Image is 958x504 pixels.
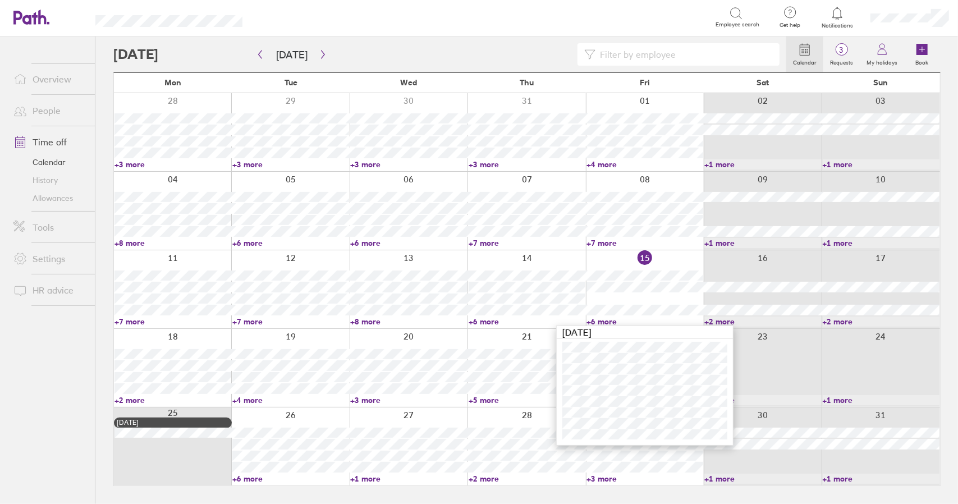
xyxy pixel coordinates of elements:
[401,78,418,87] span: Wed
[823,36,860,72] a: 3Requests
[786,56,823,66] label: Calendar
[860,56,904,66] label: My holidays
[285,78,297,87] span: Tue
[232,474,349,484] a: +6 more
[350,395,467,405] a: +3 more
[267,45,317,64] button: [DATE]
[704,159,821,169] a: +1 more
[114,395,231,405] a: +2 more
[640,78,650,87] span: Fri
[586,474,703,484] a: +3 more
[232,159,349,169] a: +3 more
[114,317,231,327] a: +7 more
[4,131,95,153] a: Time off
[786,36,823,72] a: Calendar
[117,419,229,427] div: [DATE]
[350,159,467,169] a: +3 more
[819,6,856,29] a: Notifications
[273,12,301,22] div: Search
[909,56,936,66] label: Book
[114,238,231,248] a: +8 more
[823,159,939,169] a: +1 more
[860,36,904,72] a: My holidays
[164,78,181,87] span: Mon
[874,78,888,87] span: Sun
[823,317,939,327] a: +2 more
[4,171,95,189] a: History
[823,56,860,66] label: Requests
[704,474,821,484] a: +1 more
[823,395,939,405] a: +1 more
[114,159,231,169] a: +3 more
[904,36,940,72] a: Book
[757,78,769,87] span: Sat
[586,159,703,169] a: +4 more
[469,474,585,484] a: +2 more
[595,44,773,65] input: Filter by employee
[586,238,703,248] a: +7 more
[819,22,856,29] span: Notifications
[586,317,703,327] a: +6 more
[4,216,95,239] a: Tools
[520,78,534,87] span: Thu
[557,326,733,339] div: [DATE]
[716,21,759,28] span: Employee search
[823,474,939,484] a: +1 more
[823,238,939,248] a: +1 more
[704,317,821,327] a: +2 more
[4,153,95,171] a: Calendar
[704,238,821,248] a: +1 more
[232,395,349,405] a: +4 more
[772,22,808,29] span: Get help
[232,317,349,327] a: +7 more
[350,317,467,327] a: +8 more
[4,189,95,207] a: Allowances
[4,248,95,270] a: Settings
[469,395,585,405] a: +5 more
[469,159,585,169] a: +3 more
[704,395,821,405] a: +1 more
[4,279,95,301] a: HR advice
[823,45,860,54] span: 3
[350,474,467,484] a: +1 more
[232,238,349,248] a: +6 more
[4,99,95,122] a: People
[350,238,467,248] a: +6 more
[469,317,585,327] a: +6 more
[4,68,95,90] a: Overview
[469,238,585,248] a: +7 more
